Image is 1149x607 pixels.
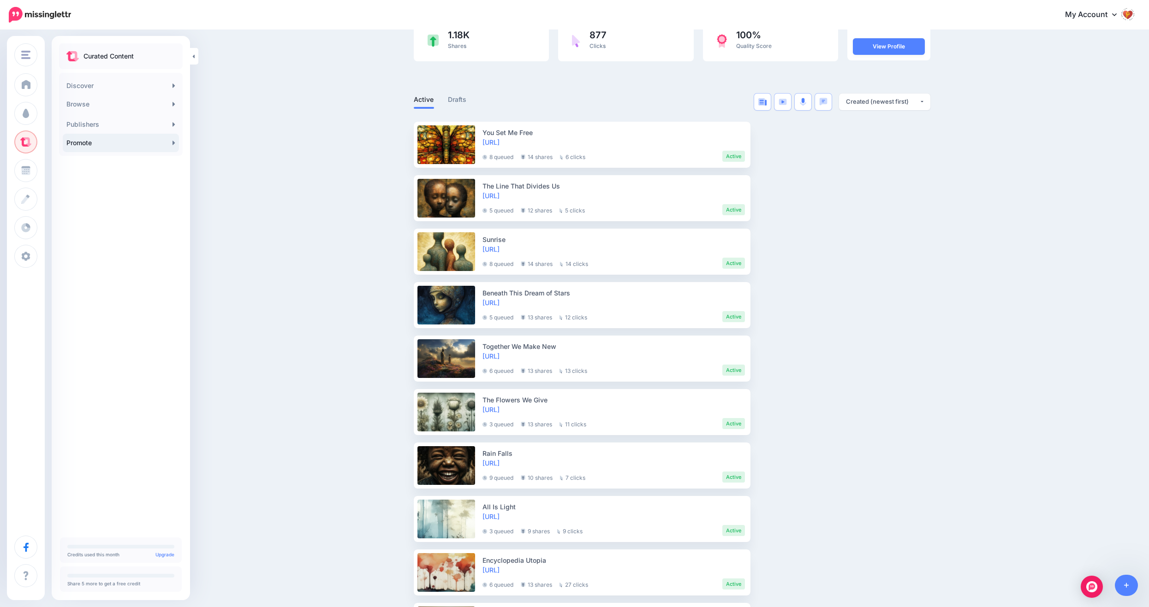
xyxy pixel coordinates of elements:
li: Active [722,418,745,429]
span: 1.18K [448,30,470,40]
li: 6 queued [482,578,513,589]
div: The Line That Divides Us [482,181,745,191]
div: Open Intercom Messenger [1081,576,1103,598]
a: [URL] [482,138,500,146]
li: 10 shares [521,471,553,483]
li: Active [722,311,745,322]
img: share-grey.png [521,368,525,373]
img: share-grey.png [521,154,525,159]
img: share-grey.png [521,529,525,534]
button: Created (newest first) [839,94,930,110]
span: 877 [589,30,607,40]
a: Drafts [448,94,467,105]
li: 5 queued [482,204,513,215]
img: video-blue.png [779,99,787,105]
li: 27 clicks [560,578,588,589]
li: 9 clicks [557,525,583,536]
li: 7 clicks [560,471,585,483]
img: chat-square-blue.png [819,98,828,106]
a: [URL] [482,406,500,413]
img: clock-grey-darker.png [482,208,487,213]
img: share-green.png [428,35,439,47]
li: 6 queued [482,365,513,376]
img: pointer-purple.png [572,35,580,47]
li: Active [722,525,745,536]
a: [URL] [482,459,500,467]
a: Promote [63,134,179,152]
li: 13 shares [521,578,552,589]
div: Beneath This Dream of Stars [482,288,745,298]
div: Together We Make New [482,342,745,351]
li: 5 clicks [560,204,585,215]
img: clock-grey-darker.png [482,529,487,534]
li: 9 shares [521,525,550,536]
a: Active [414,94,434,105]
a: Browse [63,95,179,113]
img: pointer-grey.png [560,315,563,320]
div: Rain Falls [482,448,745,458]
img: clock-grey-darker.png [482,369,487,373]
img: share-grey.png [521,261,525,266]
img: pointer-grey.png [560,155,563,159]
a: My Account [1056,4,1135,26]
img: menu.png [21,51,30,59]
img: prize-red.png [717,34,727,48]
li: 9 queued [482,471,513,483]
a: [URL] [482,513,500,520]
img: pointer-grey.png [560,476,563,480]
img: Missinglettr [9,7,71,23]
li: Active [722,258,745,269]
li: Active [722,365,745,376]
a: Publishers [63,115,179,134]
img: clock-grey-darker.png [482,315,487,320]
img: share-grey.png [521,422,525,427]
li: 12 clicks [560,311,587,322]
img: share-grey.png [521,315,525,320]
li: 8 queued [482,258,513,269]
img: article-blue.png [758,98,767,106]
li: 3 queued [482,418,513,429]
li: 14 shares [521,258,553,269]
div: Encyclopedia Utopia [482,555,745,565]
li: 14 shares [521,151,553,162]
a: [URL] [482,245,500,253]
img: clock-grey-darker.png [482,583,487,587]
a: [URL] [482,192,500,200]
img: share-grey.png [521,582,525,587]
li: 5 queued [482,311,513,322]
li: Active [722,578,745,589]
p: Curated Content [83,51,134,62]
a: View Profile [853,38,925,55]
span: Quality Score [736,42,772,49]
li: Active [722,204,745,215]
img: clock-grey-darker.png [482,476,487,480]
img: pointer-grey.png [560,262,563,266]
div: The Flowers We Give [482,395,745,405]
li: 13 shares [521,365,552,376]
img: pointer-grey.png [560,422,563,427]
span: Clicks [589,42,606,49]
a: [URL] [482,299,500,306]
li: 8 queued [482,151,513,162]
img: pointer-grey.png [560,583,563,587]
li: 12 shares [521,204,552,215]
li: 3 queued [482,525,513,536]
img: curate.png [66,51,79,61]
li: 13 clicks [560,365,587,376]
li: Active [722,471,745,483]
li: 6 clicks [560,151,585,162]
img: share-grey.png [521,208,525,213]
a: [URL] [482,566,500,574]
div: All Is Light [482,502,745,512]
img: share-grey.png [521,475,525,480]
img: clock-grey-darker.png [482,422,487,427]
img: pointer-grey.png [560,208,563,213]
li: 13 shares [521,418,552,429]
span: Shares [448,42,466,49]
span: 100% [736,30,772,40]
img: clock-grey-darker.png [482,262,487,266]
div: You Set Me Free [482,128,745,137]
img: pointer-grey.png [557,529,560,534]
img: pointer-grey.png [560,369,563,373]
a: Discover [63,77,179,95]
